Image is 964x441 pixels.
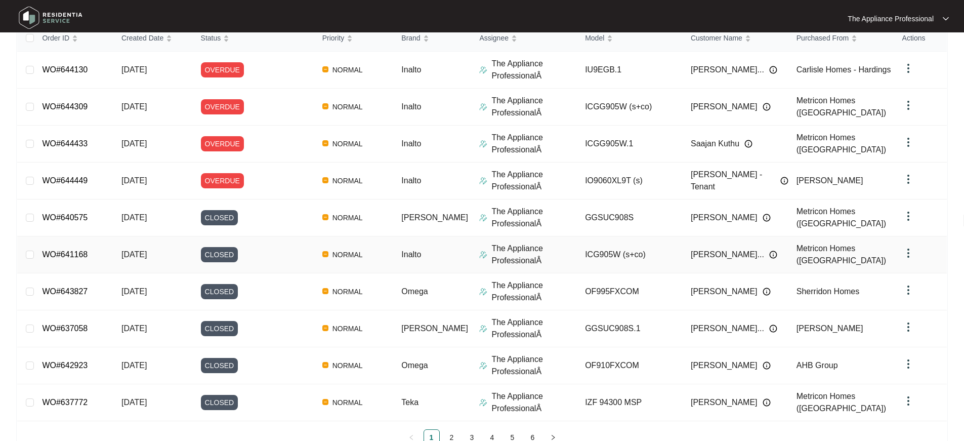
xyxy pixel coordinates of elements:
[328,396,367,409] span: NORMAL
[491,353,577,378] p: The Appliance ProfessionalÂ
[763,398,771,407] img: Info icon
[201,62,244,77] span: OVERDUE
[577,126,683,163] td: ICGG905W.1
[780,177,788,185] img: Info icon
[121,398,147,407] span: [DATE]
[42,65,88,74] a: WO#644130
[479,32,509,44] span: Assignee
[491,279,577,304] p: The Appliance ProfessionalÂ
[328,359,367,372] span: NORMAL
[322,362,328,368] img: Vercel Logo
[577,52,683,89] td: IU9EGB.1
[42,176,88,185] a: WO#644449
[42,398,88,407] a: WO#637772
[902,284,914,296] img: dropdown arrow
[763,103,771,111] img: Info icon
[479,362,487,370] img: Assigner Icon
[121,176,147,185] span: [DATE]
[401,287,428,296] span: Omega
[491,169,577,193] p: The Appliance ProfessionalÂ
[201,136,244,151] span: OVERDUE
[491,206,577,230] p: The Appliance ProfessionalÂ
[902,395,914,407] img: dropdown arrow
[479,103,487,111] img: Assigner Icon
[328,249,367,261] span: NORMAL
[691,64,764,76] span: [PERSON_NAME]...
[491,316,577,341] p: The Appliance ProfessionalÂ
[902,358,914,370] img: dropdown arrow
[479,177,487,185] img: Assigner Icon
[322,399,328,405] img: Vercel Logo
[479,66,487,74] img: Assigner Icon
[328,138,367,150] span: NORMAL
[393,25,471,52] th: Brand
[42,361,88,370] a: WO#642923
[577,384,683,421] td: IZF 94300 MSP
[577,89,683,126] td: ICGG905W (s+co)
[401,102,421,111] span: Inalto
[201,210,238,225] span: CLOSED
[113,25,193,52] th: Created Date
[201,321,238,336] span: CLOSED
[42,102,88,111] a: WO#644309
[577,236,683,273] td: ICG905W (s+co)
[797,32,849,44] span: Purchased From
[479,398,487,407] img: Assigner Icon
[193,25,314,52] th: Status
[328,64,367,76] span: NORMAL
[201,99,244,114] span: OVERDUE
[797,176,863,185] span: [PERSON_NAME]
[797,392,886,413] span: Metricon Homes ([GEOGRAPHIC_DATA])
[577,273,683,310] td: OF995FXCOM
[42,324,88,333] a: WO#637058
[769,251,777,259] img: Info icon
[902,173,914,185] img: dropdown arrow
[322,251,328,257] img: Vercel Logo
[314,25,394,52] th: Priority
[894,25,947,52] th: Actions
[902,210,914,222] img: dropdown arrow
[328,175,367,187] span: NORMAL
[42,287,88,296] a: WO#643827
[691,101,758,113] span: [PERSON_NAME]
[401,250,421,259] span: Inalto
[797,96,886,117] span: Metricon Homes ([GEOGRAPHIC_DATA])
[201,395,238,410] span: CLOSED
[479,251,487,259] img: Assigner Icon
[322,66,328,72] img: Vercel Logo
[902,321,914,333] img: dropdown arrow
[683,25,788,52] th: Customer Name
[491,58,577,82] p: The Appliance ProfessionalÂ
[328,286,367,298] span: NORMAL
[763,214,771,222] img: Info icon
[550,434,556,440] span: right
[121,213,147,222] span: [DATE]
[788,25,894,52] th: Purchased From
[201,173,244,188] span: OVERDUE
[322,177,328,183] img: Vercel Logo
[201,32,221,44] span: Status
[691,323,764,335] span: [PERSON_NAME]...
[322,288,328,294] img: Vercel Logo
[577,347,683,384] td: OF910FXCOM
[401,398,418,407] span: Teka
[401,176,421,185] span: Inalto
[322,32,345,44] span: Priority
[408,434,414,440] span: left
[471,25,577,52] th: Assignee
[121,65,147,74] span: [DATE]
[491,390,577,415] p: The Appliance ProfessionalÂ
[691,138,739,150] span: Saajan Kuthu
[797,361,838,370] span: AHB Group
[201,247,238,262] span: CLOSED
[322,214,328,220] img: Vercel Logo
[797,324,863,333] span: [PERSON_NAME]
[902,247,914,259] img: dropdown arrow
[797,65,891,74] span: Carlisle Homes - Hardings
[322,103,328,109] img: Vercel Logo
[769,325,777,333] img: Info icon
[201,284,238,299] span: CLOSED
[479,140,487,148] img: Assigner Icon
[797,207,886,228] span: Metricon Homes ([GEOGRAPHIC_DATA])
[42,139,88,148] a: WO#644433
